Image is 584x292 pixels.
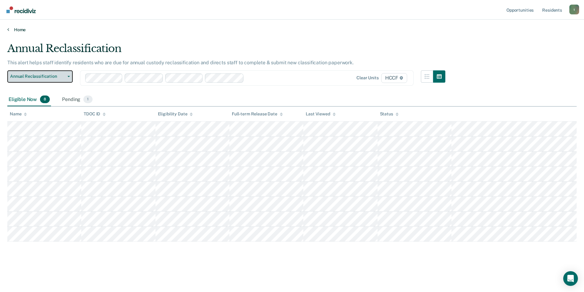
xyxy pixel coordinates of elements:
[84,111,106,117] div: TDOC ID
[61,93,93,107] div: Pending1
[7,27,577,32] a: Home
[380,111,399,117] div: Status
[7,93,51,107] div: Eligible Now8
[7,70,73,83] button: Annual Reclassification
[6,6,36,13] img: Recidiviz
[381,73,407,83] span: HCCF
[563,271,578,286] div: Open Intercom Messenger
[569,5,579,14] button: Profile dropdown button
[569,5,579,14] div: t
[83,95,92,103] span: 1
[10,111,27,117] div: Name
[356,75,379,80] div: Clear units
[232,111,283,117] div: Full-term Release Date
[158,111,193,117] div: Eligibility Date
[10,74,65,79] span: Annual Reclassification
[7,60,354,66] p: This alert helps staff identify residents who are due for annual custody reclassification and dir...
[40,95,50,103] span: 8
[306,111,335,117] div: Last Viewed
[7,42,445,60] div: Annual Reclassification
